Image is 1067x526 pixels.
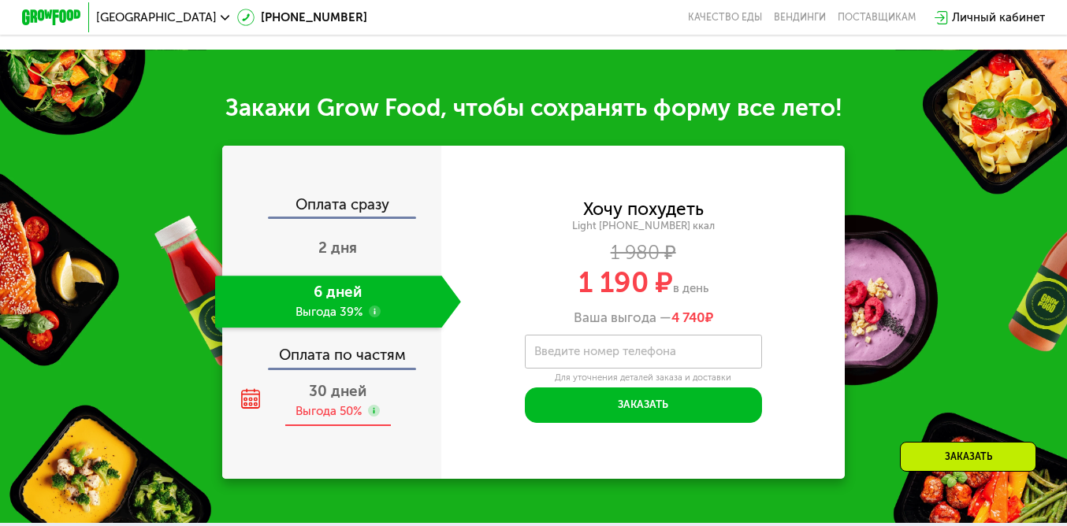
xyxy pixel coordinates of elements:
div: Хочу похудеть [583,202,704,218]
div: поставщикам [838,12,916,24]
div: Ваша выгода — [441,309,845,326]
div: Оплата сразу [224,198,441,217]
label: Введите номер телефона [534,347,676,355]
span: 30 дней [309,382,366,400]
div: Light [PHONE_NUMBER] ккал [441,220,845,233]
span: в день [673,281,708,295]
span: 1 190 ₽ [578,265,673,299]
a: Вендинги [774,12,826,24]
div: 1 980 ₽ [441,245,845,261]
button: Заказать [525,387,762,423]
a: [PHONE_NUMBER] [237,9,367,27]
span: ₽ [671,309,713,326]
div: Выгода 50% [296,403,362,420]
div: Оплата по частям [224,334,441,368]
span: [GEOGRAPHIC_DATA] [96,12,217,24]
span: 4 740 [671,309,705,325]
a: Качество еды [688,12,762,24]
span: 2 дня [318,239,357,257]
div: Личный кабинет [952,9,1045,27]
div: Для уточнения деталей заказа и доставки [525,372,762,383]
div: Заказать [900,442,1036,472]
